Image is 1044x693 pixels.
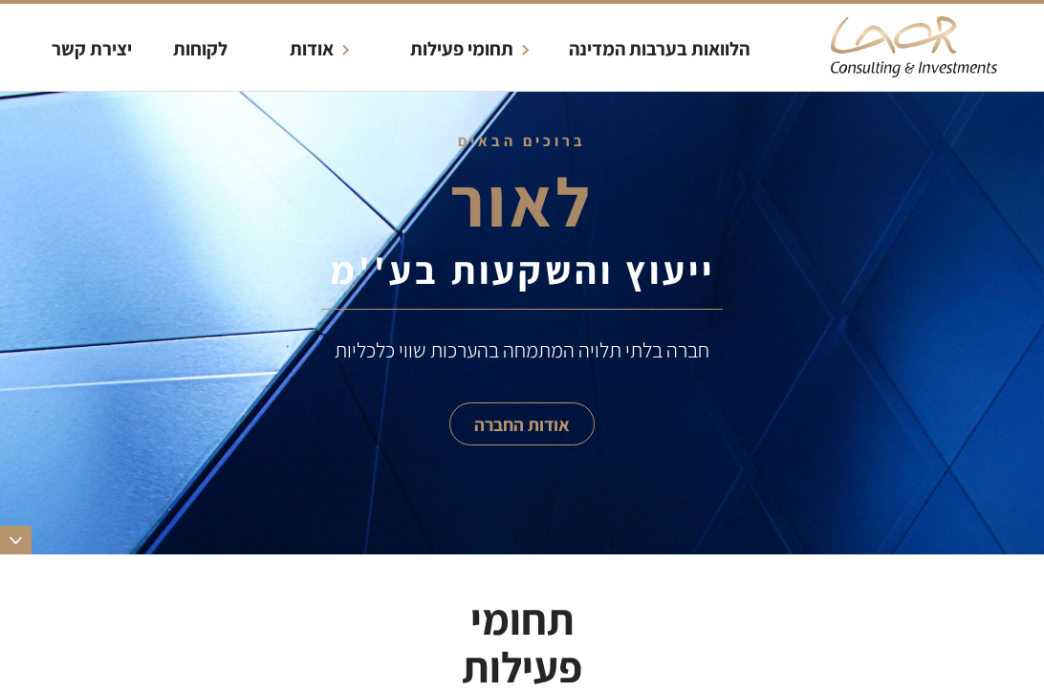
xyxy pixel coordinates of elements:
[569,34,750,63] div: הלוואות בערבות המדינה
[828,13,1000,80] img: Laor Consulting & Investments Logo
[321,236,723,303] h1: ייעוץ והשקעות בע''מ
[561,4,757,90] a: הלוואות בערבות המדינה
[290,36,334,61] strong: אודות
[828,4,1000,90] a: home
[381,4,552,90] div: תחומי פעילות​
[52,34,132,63] div: יצירת קשר
[165,4,235,90] a: לקוחות
[450,156,594,247] span: לאור
[321,336,723,364] div: חברה בלתי תלויה המתמחה בהערכות שווי כלכליות
[321,133,723,149] div: ברוכים הבאים
[410,36,513,61] strong: תחומי פעילות​
[173,34,228,63] div: לקוחות
[261,4,372,90] div: אודות
[449,402,595,445] a: אודות החברה
[411,596,632,691] h2: תחומי פעילות
[44,4,140,90] a: יצירת קשר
